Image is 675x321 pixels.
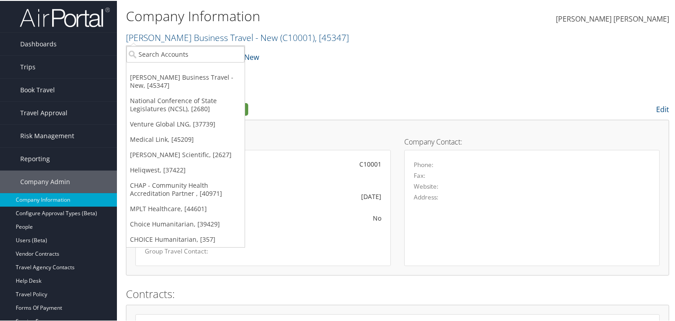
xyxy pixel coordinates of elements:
span: Travel Approval [20,101,67,123]
a: [PERSON_NAME] Business Travel - New [126,31,349,43]
span: Risk Management [20,124,74,146]
span: ( C10001 ) [280,31,315,43]
h2: Contracts: [126,285,669,301]
span: , [ 45347 ] [315,31,349,43]
label: Website: [414,181,438,190]
a: [PERSON_NAME] Business Travel - New, [45347] [126,69,245,92]
h4: Account Details: [135,137,391,145]
div: [DATE] [228,191,381,200]
a: CHAP - Community Health Accreditation Partner , [40971] [126,177,245,200]
a: Medical Link, [45209] [126,131,245,146]
a: Heliqwest, [37422] [126,162,245,177]
label: Address: [414,192,438,201]
div: No [228,212,381,222]
span: Book Travel [20,78,55,100]
img: airportal-logo.png [20,6,110,27]
h2: Company Profile: [126,100,483,116]
a: Edit [656,104,669,113]
a: CHOICE Humanitarian, [357] [126,231,245,246]
a: [PERSON_NAME] Scientific, [2627] [126,146,245,162]
h1: Company Information [126,6,488,25]
div: C10001 [228,158,381,168]
label: Group Travel Contact: [145,246,215,255]
span: Trips [20,55,36,77]
label: Phone: [414,159,434,168]
h4: Company Contact: [404,137,660,145]
a: Choice Humanitarian, [39429] [126,216,245,231]
span: [PERSON_NAME] [PERSON_NAME] [556,13,669,23]
a: [PERSON_NAME] [PERSON_NAME] [556,5,669,32]
input: Search Accounts [126,45,245,62]
a: National Conference of State Legislatures (NCSL), [2680] [126,92,245,116]
a: MPLT Healthcare, [44601] [126,200,245,216]
span: Reporting [20,147,50,169]
span: Company Admin [20,170,70,192]
label: Fax: [414,170,425,179]
span: Dashboards [20,32,57,54]
a: Venture Global LNG, [37739] [126,116,245,131]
